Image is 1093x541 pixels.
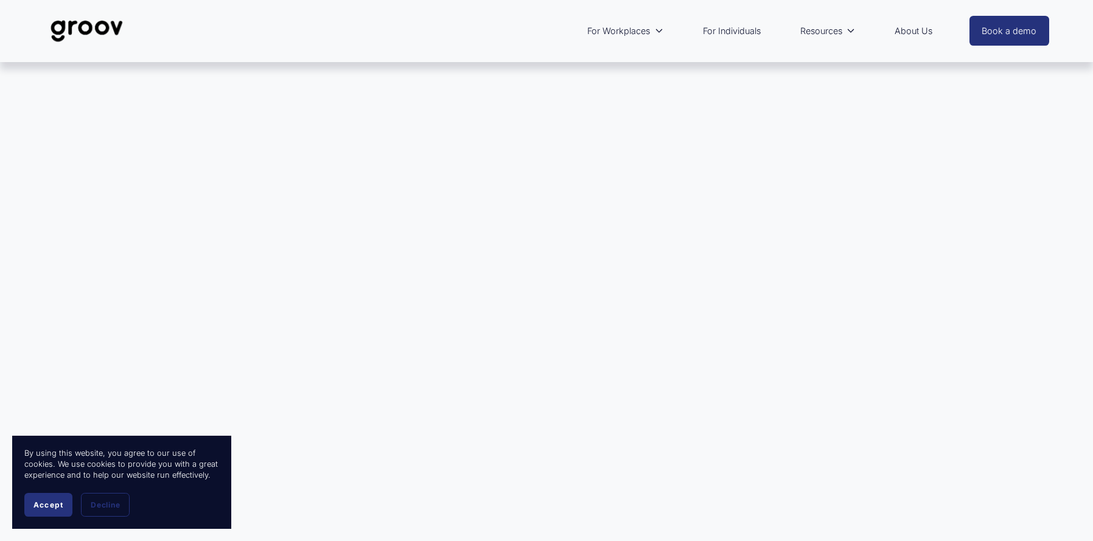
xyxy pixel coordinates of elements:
[24,448,219,481] p: By using this website, you agree to our use of cookies. We use cookies to provide you with a grea...
[587,23,650,39] span: For Workplaces
[81,493,130,517] button: Decline
[697,17,767,45] a: For Individuals
[800,23,842,39] span: Resources
[581,17,669,45] a: folder dropdown
[33,500,63,509] span: Accept
[24,493,72,517] button: Accept
[889,17,938,45] a: About Us
[794,17,862,45] a: folder dropdown
[969,16,1050,46] a: Book a demo
[12,436,231,529] section: Cookie banner
[91,500,120,509] span: Decline
[44,11,130,51] img: Groov | Unlock Human Potential at Work and in Life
